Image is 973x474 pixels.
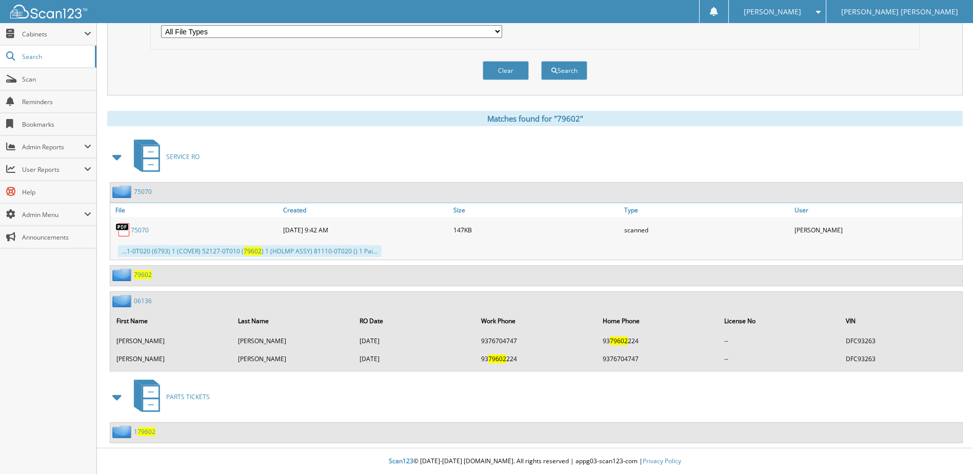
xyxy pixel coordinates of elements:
img: folder2.png [112,268,134,281]
a: Created [281,203,451,217]
div: © [DATE]-[DATE] [DOMAIN_NAME]. All rights reserved | appg03-scan123-com | [97,449,973,474]
a: Type [622,203,792,217]
img: folder2.png [112,185,134,198]
th: RO Date [354,310,475,331]
span: PARTS TICKETS [166,392,210,401]
div: [DATE] 9:42 AM [281,220,451,240]
span: [PERSON_NAME] [744,9,801,15]
span: Search [22,52,90,61]
img: folder2.png [112,294,134,307]
span: 79602 [488,354,506,363]
span: User Reports [22,165,84,174]
span: Announcements [22,233,91,242]
span: Scan123 [389,457,413,465]
span: Bookmarks [22,120,91,129]
img: folder2.png [112,425,134,438]
th: Home Phone [598,310,718,331]
th: Last Name [233,310,353,331]
td: -- [719,350,840,367]
td: [PERSON_NAME] [233,350,353,367]
div: [PERSON_NAME] [792,220,962,240]
a: File [110,203,281,217]
th: License No [719,310,840,331]
a: PARTS TICKETS [128,377,210,417]
td: [PERSON_NAME] [111,332,232,349]
span: Cabinets [22,30,84,38]
img: PDF.png [115,222,131,238]
th: VIN [841,310,961,331]
button: Search [541,61,587,80]
a: User [792,203,962,217]
a: 79602 [134,270,152,279]
td: DFC93263 [841,332,961,349]
span: 79602 [137,427,155,436]
a: 75070 [131,226,149,234]
span: Scan [22,75,91,84]
th: Work Phone [476,310,597,331]
span: Admin Menu [22,210,84,219]
iframe: Chat Widget [922,425,973,474]
div: Matches found for "79602" [107,111,963,126]
td: 93 224 [598,332,718,349]
div: 147KB [451,220,621,240]
td: 93 224 [476,350,597,367]
a: 06136 [134,297,152,305]
div: scanned [622,220,792,240]
a: 179602 [134,427,155,436]
td: [DATE] [354,350,475,367]
td: DFC93263 [841,350,961,367]
button: Clear [483,61,529,80]
span: Admin Reports [22,143,84,151]
td: [DATE] [354,332,475,349]
a: Privacy Policy [643,457,681,465]
td: [PERSON_NAME] [233,332,353,349]
td: 9376704747 [598,350,718,367]
td: [PERSON_NAME] [111,350,232,367]
img: scan123-logo-white.svg [10,5,87,18]
span: 79602 [610,337,628,345]
span: Reminders [22,97,91,106]
a: Size [451,203,621,217]
span: [PERSON_NAME] [PERSON_NAME] [841,9,958,15]
td: 9376704747 [476,332,597,349]
div: ...1-0T020 (6793) 1 (COVER) 52127-0T010 ( ) 1 (HDLMP ASSY) 81110-0T020 () 1 Pai... [118,245,382,257]
span: Help [22,188,91,196]
a: SERVICE RO [128,136,200,177]
a: 75070 [134,187,152,196]
td: -- [719,332,840,349]
th: First Name [111,310,232,331]
span: SERVICE RO [166,152,200,161]
span: 79602 [244,247,262,255]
